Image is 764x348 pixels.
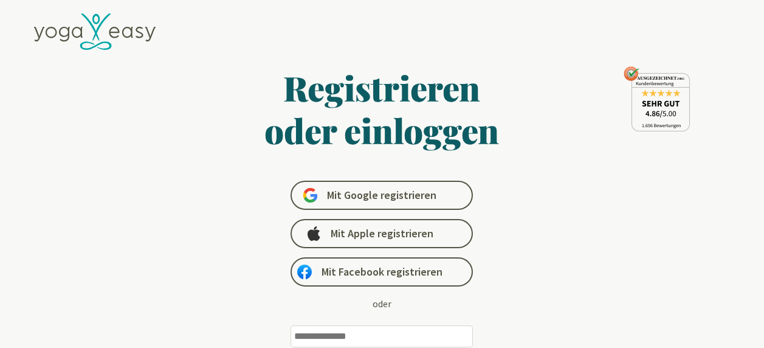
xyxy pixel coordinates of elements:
a: Mit Apple registrieren [291,219,473,248]
a: Mit Facebook registrieren [291,257,473,287]
span: Mit Apple registrieren [331,226,433,241]
span: Mit Google registrieren [327,188,436,203]
a: Mit Google registrieren [291,181,473,210]
h1: Registrieren oder einloggen [147,66,618,151]
img: ausgezeichnet_seal.png [624,66,690,131]
span: Mit Facebook registrieren [322,265,442,279]
div: oder [373,296,391,311]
